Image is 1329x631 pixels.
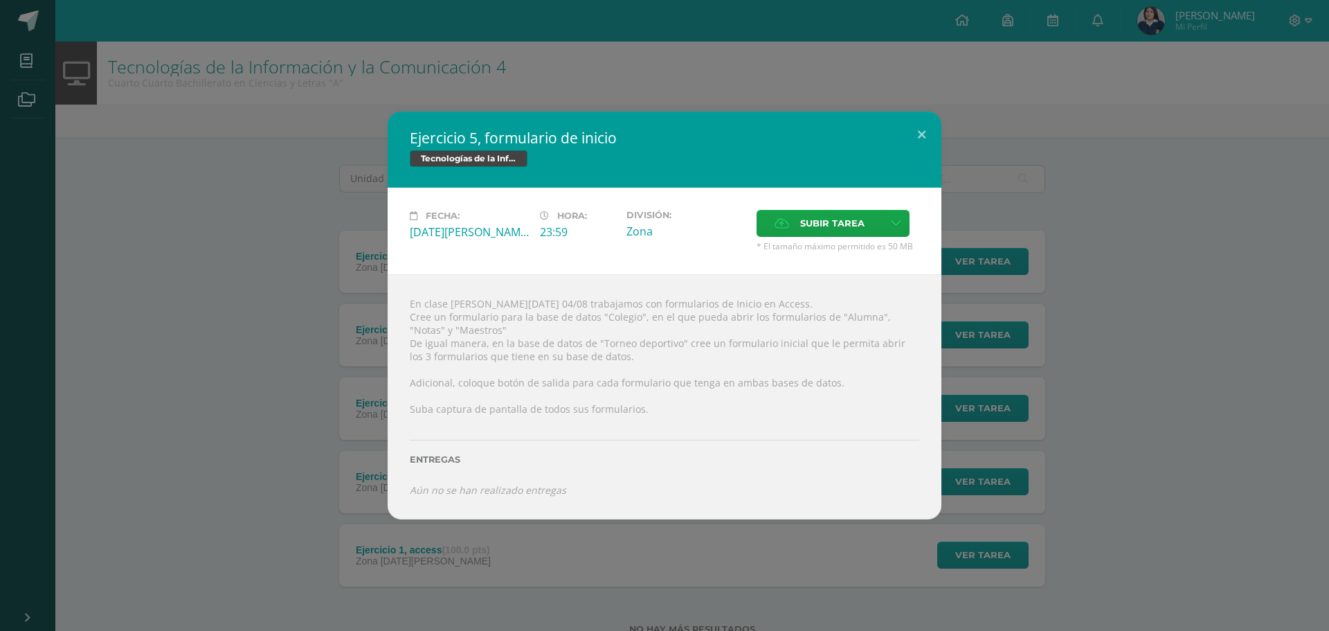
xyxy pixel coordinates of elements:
[540,224,615,240] div: 23:59
[410,483,566,497] i: Aún no se han realizado entregas
[410,224,529,240] div: [DATE][PERSON_NAME]
[410,150,527,167] span: Tecnologías de la Información y la Comunicación 4
[557,211,587,221] span: Hora:
[426,211,460,221] span: Fecha:
[626,224,745,239] div: Zona
[902,112,941,159] button: Close (Esc)
[800,211,865,236] span: Subir tarea
[410,454,919,465] label: Entregas
[757,240,919,252] span: * El tamaño máximo permitido es 50 MB
[626,210,745,220] label: División:
[388,274,941,519] div: En clase [PERSON_NAME][DATE] 04/08 trabajamos con formularios de Inicio en Access. Cree un formul...
[410,128,919,148] h2: Ejercicio 5, formulario de inicio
